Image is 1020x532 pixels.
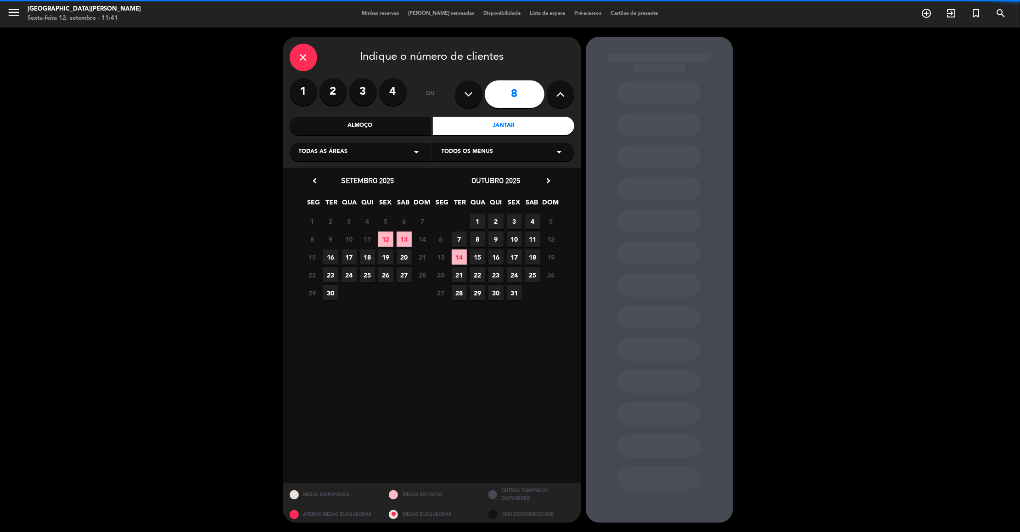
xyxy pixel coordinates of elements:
[323,267,338,283] span: 23
[299,147,348,157] span: Todas as áreas
[479,11,526,16] span: Disponibilidade
[507,232,522,247] span: 10
[482,506,581,523] div: SEM DISPONIBILIDADE
[470,249,485,265] span: 15
[378,249,393,265] span: 19
[470,232,485,247] span: 8
[414,197,429,212] span: DOM
[507,285,522,300] span: 31
[470,285,485,300] span: 29
[310,176,320,186] i: chevron_left
[378,232,393,247] span: 12
[306,197,321,212] span: SEG
[290,117,431,135] div: Almoço
[323,214,338,229] span: 2
[525,232,540,247] span: 11
[360,249,375,265] span: 18
[606,11,663,16] span: Cartões de presente
[415,214,430,229] span: 7
[319,78,347,106] label: 2
[488,197,504,212] span: QUI
[415,232,430,247] span: 14
[435,197,450,212] span: SEG
[342,267,357,283] span: 24
[524,197,539,212] span: SAB
[415,249,430,265] span: 21
[404,11,479,16] span: [PERSON_NAME] semeadas
[544,214,559,229] span: 5
[470,267,485,283] span: 22
[482,483,581,506] div: OUTROS TAMANHOS DISPONÍVEIS
[382,483,482,506] div: MESAS RESTRITAS
[525,214,540,229] span: 4
[507,267,522,283] span: 24
[397,232,412,247] span: 13
[544,232,559,247] span: 12
[378,267,393,283] span: 26
[323,249,338,265] span: 16
[433,267,448,283] span: 20
[28,14,141,23] div: Sexta-feira 12. setembro - 11:41
[472,176,521,185] span: outubro 2025
[290,78,317,106] label: 1
[415,267,430,283] span: 28
[283,506,382,523] div: APENAS MESAS BLOQUEADAS
[396,197,411,212] span: SAB
[970,8,981,19] i: turned_in_not
[378,197,393,212] span: SEX
[921,8,932,19] i: add_circle_outline
[433,285,448,300] span: 27
[324,197,339,212] span: TER
[452,232,467,247] span: 7
[342,214,357,229] span: 3
[379,78,407,106] label: 4
[544,176,554,186] i: chevron_right
[342,232,357,247] span: 10
[323,285,338,300] span: 30
[506,197,521,212] span: SEX
[305,249,320,265] span: 15
[452,249,467,265] span: 14
[7,6,21,19] i: menu
[360,232,375,247] span: 11
[507,214,522,229] span: 3
[442,147,493,157] span: Todos os menus
[995,8,1006,19] i: search
[433,117,574,135] div: Jantar
[382,506,482,523] div: MESAS BLOQUEADAS
[342,197,357,212] span: QUA
[378,214,393,229] span: 5
[305,267,320,283] span: 22
[28,5,141,14] div: [GEOGRAPHIC_DATA][PERSON_NAME]
[360,197,375,212] span: QUI
[488,285,504,300] span: 30
[358,11,404,16] span: Minhas reservas
[283,483,382,506] div: MESAS DISPONÍVEIS
[360,267,375,283] span: 25
[411,147,422,158] i: arrow_drop_down
[946,8,957,19] i: exit_to_app
[360,214,375,229] span: 4
[323,232,338,247] span: 9
[433,232,448,247] span: 6
[342,249,357,265] span: 17
[488,232,504,247] span: 9
[397,267,412,283] span: 27
[298,52,309,63] i: close
[452,267,467,283] span: 21
[416,78,446,110] div: ou
[397,214,412,229] span: 6
[526,11,570,16] span: Lista de espera
[397,249,412,265] span: 20
[570,11,606,16] span: Pré-acessos
[433,249,448,265] span: 13
[525,267,540,283] span: 25
[471,197,486,212] span: QUA
[290,44,574,71] div: Indique o número de clientes
[453,197,468,212] span: TER
[554,147,565,158] i: arrow_drop_down
[305,214,320,229] span: 1
[452,285,467,300] span: 28
[544,249,559,265] span: 19
[341,176,394,185] span: setembro 2025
